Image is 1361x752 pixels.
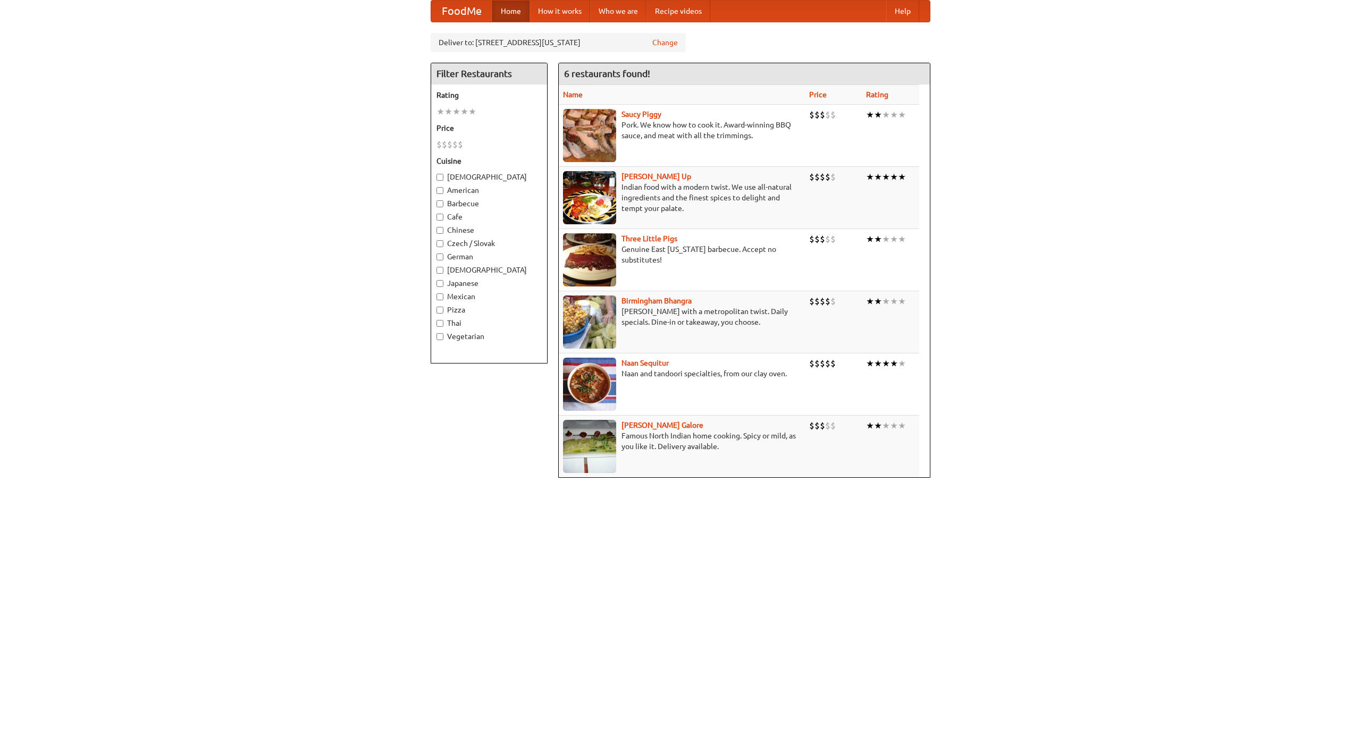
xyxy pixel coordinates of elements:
[436,293,443,300] input: Mexican
[436,265,542,275] label: [DEMOGRAPHIC_DATA]
[890,109,898,121] li: ★
[898,109,906,121] li: ★
[809,420,814,432] li: $
[886,1,919,22] a: Help
[820,295,825,307] li: $
[820,420,825,432] li: $
[431,1,492,22] a: FoodMe
[436,172,542,182] label: [DEMOGRAPHIC_DATA]
[809,109,814,121] li: $
[652,37,678,48] a: Change
[820,171,825,183] li: $
[814,171,820,183] li: $
[436,331,542,342] label: Vegetarian
[563,420,616,473] img: currygalore.jpg
[825,420,830,432] li: $
[646,1,710,22] a: Recipe videos
[830,358,836,369] li: $
[874,171,882,183] li: ★
[825,233,830,245] li: $
[882,420,890,432] li: ★
[866,358,874,369] li: ★
[468,106,476,117] li: ★
[460,106,468,117] li: ★
[436,139,442,150] li: $
[563,244,801,265] p: Genuine East [US_STATE] barbecue. Accept no substitutes!
[436,90,542,100] h5: Rating
[436,198,542,209] label: Barbecue
[436,291,542,302] label: Mexican
[809,233,814,245] li: $
[563,295,616,349] img: bhangra.jpg
[563,233,616,286] img: littlepigs.jpg
[874,358,882,369] li: ★
[866,90,888,99] a: Rating
[621,172,691,181] a: [PERSON_NAME] Up
[436,307,443,314] input: Pizza
[563,90,583,99] a: Name
[436,318,542,328] label: Thai
[436,212,542,222] label: Cafe
[820,109,825,121] li: $
[436,156,542,166] h5: Cuisine
[436,254,443,260] input: German
[898,171,906,183] li: ★
[890,420,898,432] li: ★
[830,171,836,183] li: $
[621,110,661,119] a: Saucy Piggy
[866,295,874,307] li: ★
[621,421,703,429] a: [PERSON_NAME] Galore
[882,233,890,245] li: ★
[882,171,890,183] li: ★
[898,233,906,245] li: ★
[436,185,542,196] label: American
[563,120,801,141] p: Pork. We know how to cook it. Award-winning BBQ sauce, and meat with all the trimmings.
[866,420,874,432] li: ★
[436,278,542,289] label: Japanese
[830,295,836,307] li: $
[431,33,686,52] div: Deliver to: [STREET_ADDRESS][US_STATE]
[814,233,820,245] li: $
[882,109,890,121] li: ★
[809,171,814,183] li: $
[809,90,827,99] a: Price
[882,358,890,369] li: ★
[564,69,650,79] ng-pluralize: 6 restaurants found!
[444,106,452,117] li: ★
[820,233,825,245] li: $
[882,295,890,307] li: ★
[820,358,825,369] li: $
[874,295,882,307] li: ★
[492,1,530,22] a: Home
[436,123,542,133] h5: Price
[436,106,444,117] li: ★
[874,233,882,245] li: ★
[436,187,443,194] input: American
[621,297,692,305] a: Birmingham Bhangra
[898,420,906,432] li: ★
[890,295,898,307] li: ★
[436,333,443,340] input: Vegetarian
[530,1,590,22] a: How it works
[825,171,830,183] li: $
[563,306,801,327] p: [PERSON_NAME] with a metropolitan twist. Daily specials. Dine-in or takeaway, you choose.
[825,109,830,121] li: $
[814,295,820,307] li: $
[436,200,443,207] input: Barbecue
[809,358,814,369] li: $
[563,171,616,224] img: curryup.jpg
[898,295,906,307] li: ★
[890,358,898,369] li: ★
[621,359,669,367] a: Naan Sequitur
[890,233,898,245] li: ★
[436,267,443,274] input: [DEMOGRAPHIC_DATA]
[431,63,547,85] h4: Filter Restaurants
[590,1,646,22] a: Who we are
[898,358,906,369] li: ★
[890,171,898,183] li: ★
[825,295,830,307] li: $
[442,139,447,150] li: $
